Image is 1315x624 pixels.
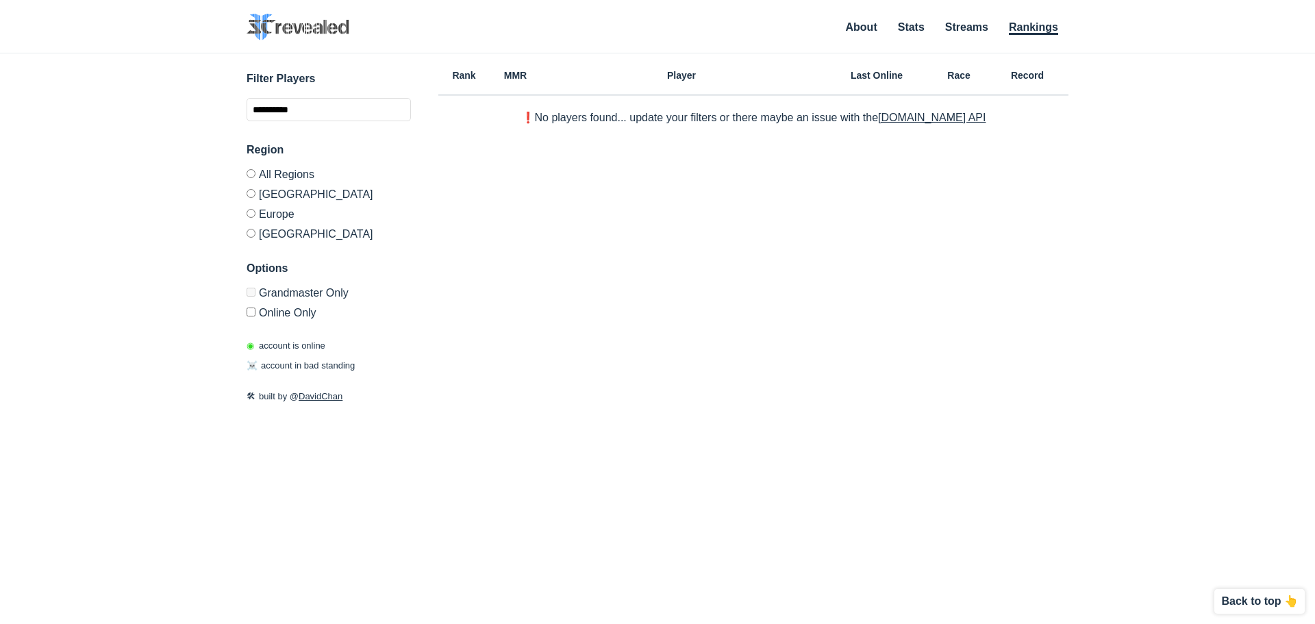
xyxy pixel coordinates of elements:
span: ☠️ [247,360,258,371]
input: Grandmaster Only [247,288,255,297]
label: [GEOGRAPHIC_DATA] [247,223,411,240]
a: Stats [898,21,925,33]
h3: Region [247,142,411,158]
label: [GEOGRAPHIC_DATA] [247,184,411,203]
h6: MMR [490,71,541,80]
h6: Player [541,71,822,80]
label: Europe [247,203,411,223]
p: built by @ [247,390,411,403]
input: [GEOGRAPHIC_DATA] [247,229,255,238]
a: Rankings [1009,21,1058,35]
span: 🛠 [247,391,255,401]
input: All Regions [247,169,255,178]
a: About [846,21,877,33]
h3: Options [247,260,411,277]
img: SC2 Revealed [247,14,349,40]
label: All Regions [247,169,411,184]
a: Streams [945,21,988,33]
h3: Filter Players [247,71,411,87]
input: Europe [247,209,255,218]
span: ◉ [247,340,254,351]
input: [GEOGRAPHIC_DATA] [247,189,255,198]
label: Only Show accounts currently in Grandmaster [247,288,411,302]
input: Online Only [247,308,255,316]
a: DavidChan [299,391,342,401]
p: ❗️No players found... update your filters or there maybe an issue with the [521,112,986,123]
h6: Race [931,71,986,80]
p: account in bad standing [247,359,355,373]
h6: Last Online [822,71,931,80]
h6: Record [986,71,1068,80]
h6: Rank [438,71,490,80]
p: Back to top 👆 [1221,596,1298,607]
a: [DOMAIN_NAME] API [878,112,986,123]
p: account is online [247,339,325,353]
label: Only show accounts currently laddering [247,302,411,319]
